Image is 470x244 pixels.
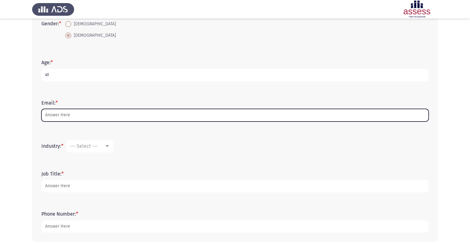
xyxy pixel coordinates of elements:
img: Assessment logo of Development Assessment R1 (EN/AR) [396,1,438,18]
input: add answer text [41,220,429,233]
label: Phone Number: [41,211,78,217]
input: add answer text [41,109,429,122]
label: Age: [41,60,53,65]
input: add answer text [41,180,429,192]
input: add answer text [41,69,429,81]
span: [DEMOGRAPHIC_DATA] [71,20,116,28]
label: Gender: [41,21,61,27]
label: Email: [41,100,58,106]
span: [DEMOGRAPHIC_DATA] [71,32,116,39]
label: Industry: [41,143,63,149]
label: Job Title: [41,171,64,177]
span: --- Select --- [70,143,98,149]
img: Assess Talent Management logo [32,1,74,18]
